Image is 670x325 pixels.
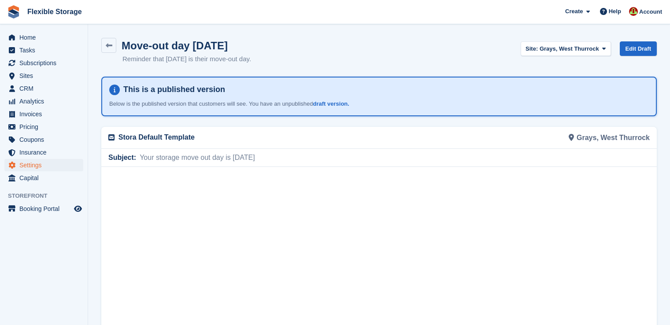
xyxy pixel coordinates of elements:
img: stora-icon-8386f47178a22dfd0bd8f6a31ec36ba5ce8667c1dd55bd0f319d3a0aa187defe.svg [7,5,20,18]
span: Coupons [19,133,72,146]
a: menu [4,44,83,56]
a: menu [4,108,83,120]
a: Edit Draft [620,41,657,56]
p: Reminder that [DATE] is their move-out day. [122,54,251,64]
span: Home [19,31,72,44]
span: Subscriptions [19,57,72,69]
span: Grays, West Thurrock [540,45,599,52]
a: Flexible Storage [24,4,85,19]
span: Pricing [19,121,72,133]
span: Tasks [19,44,72,56]
a: menu [4,70,83,82]
a: menu [4,159,83,171]
h4: This is a published version [120,85,649,95]
a: menu [4,57,83,69]
a: menu [4,146,83,159]
span: Booking Portal [19,203,72,215]
button: Site: Grays, West Thurrock [521,41,611,56]
img: David Jones [629,7,638,16]
a: menu [4,31,83,44]
a: Preview store [73,203,83,214]
a: menu [4,172,83,184]
h1: Move-out day [DATE] [122,40,228,52]
span: Sites [19,70,72,82]
span: Account [639,7,662,16]
div: Grays, West Thurrock [379,127,655,148]
a: draft version. [313,100,349,107]
span: Insurance [19,146,72,159]
span: CRM [19,82,72,95]
a: menu [4,203,83,215]
span: Capital [19,172,72,184]
span: Create [565,7,583,16]
a: menu [4,133,83,146]
a: menu [4,121,83,133]
span: Subject: [108,152,136,163]
p: Stora Default Template [118,132,374,143]
span: Help [609,7,621,16]
span: Analytics [19,95,72,107]
span: Invoices [19,108,72,120]
strong: Site: [526,45,538,52]
a: menu [4,95,83,107]
span: Settings [19,159,72,171]
span: Storefront [8,192,88,200]
span: Your storage move out day is [DATE] [136,152,255,163]
p: Below is the published version that customers will see. You have an unpublished [109,100,418,108]
a: menu [4,82,83,95]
